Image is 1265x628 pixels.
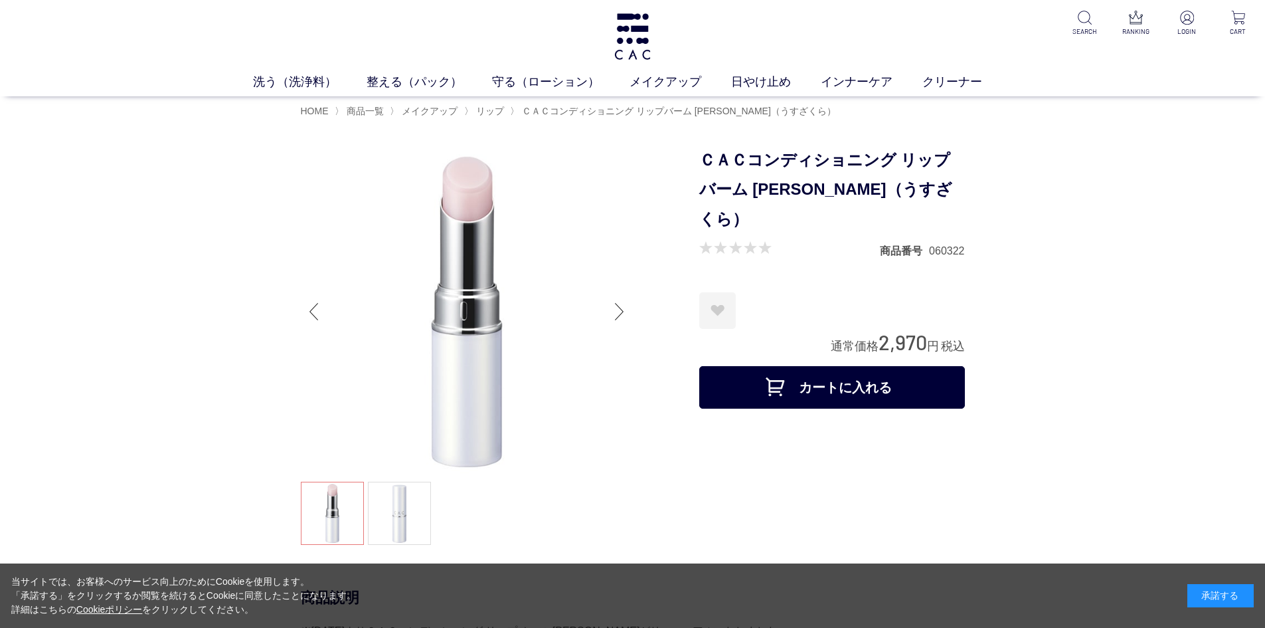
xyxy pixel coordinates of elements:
[1222,11,1254,37] a: CART
[879,330,927,354] span: 2,970
[390,105,461,118] li: 〉
[344,106,384,116] a: 商品一覧
[510,105,839,118] li: 〉
[699,146,965,235] h1: ＣＡＣコンディショニング リップバーム [PERSON_NAME]（うすざくら）
[1068,11,1101,37] a: SEARCH
[492,73,630,91] a: 守る（ローション）
[880,244,929,258] dt: 商品番号
[253,73,367,91] a: 洗う（洗浄料）
[399,106,458,116] a: メイクアップ
[464,105,507,118] li: 〉
[1171,27,1203,37] p: LOGIN
[522,106,836,116] span: ＣＡＣコンディショニング リップバーム [PERSON_NAME]（うすざくら）
[699,292,736,329] a: お気に入りに登録する
[731,73,821,91] a: 日やけ止め
[11,575,357,617] div: 当サイトでは、お客様へのサービス向上のためにCookieを使用します。 「承諾する」をクリックするか閲覧を続けるとCookieに同意したことになります。 詳細はこちらの をクリックしてください。
[476,106,504,116] span: リップ
[76,604,143,615] a: Cookieポリシー
[927,340,939,353] span: 円
[831,340,879,353] span: 通常価格
[1222,27,1254,37] p: CART
[1187,584,1254,607] div: 承諾する
[519,106,836,116] a: ＣＡＣコンディショニング リップバーム [PERSON_NAME]（うすざくら）
[301,146,633,478] img: ＣＡＣコンディショニング リップバーム 薄桜（うすざくら） 薄桜
[301,285,327,338] div: Previous slide
[402,106,458,116] span: メイクアップ
[941,340,965,353] span: 税込
[347,106,384,116] span: 商品一覧
[699,366,965,409] button: カートに入れる
[301,106,329,116] a: HOME
[821,73,922,91] a: インナーケア
[929,244,964,258] dd: 060322
[630,73,731,91] a: メイクアップ
[1120,27,1152,37] p: RANKING
[335,105,387,118] li: 〉
[1171,11,1203,37] a: LOGIN
[1120,11,1152,37] a: RANKING
[367,73,492,91] a: 整える（パック）
[922,73,1012,91] a: クリーナー
[473,106,504,116] a: リップ
[606,285,633,338] div: Next slide
[1068,27,1101,37] p: SEARCH
[612,13,653,60] img: logo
